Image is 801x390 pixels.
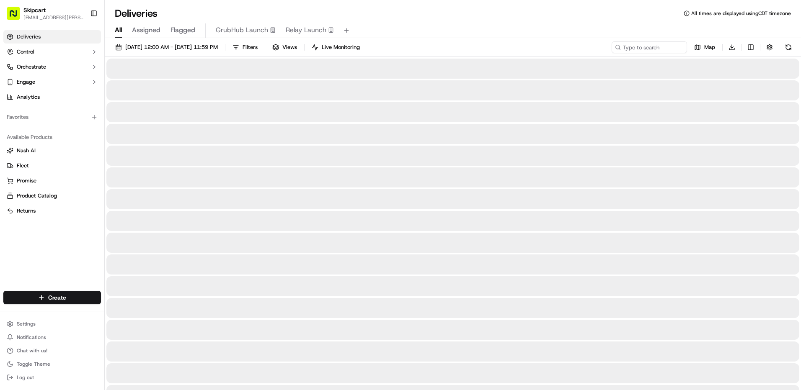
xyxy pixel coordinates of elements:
[17,334,46,341] span: Notifications
[322,44,360,51] span: Live Monitoring
[3,144,101,157] button: Nash AI
[17,177,36,185] span: Promise
[282,44,297,51] span: Views
[17,321,36,327] span: Settings
[48,293,66,302] span: Create
[3,90,101,104] a: Analytics
[17,93,40,101] span: Analytics
[17,33,41,41] span: Deliveries
[3,110,101,124] div: Favorites
[704,44,715,51] span: Map
[17,347,47,354] span: Chat with us!
[3,30,101,44] a: Deliveries
[3,189,101,203] button: Product Catalog
[7,207,98,215] a: Returns
[3,204,101,218] button: Returns
[3,372,101,383] button: Log out
[269,41,301,53] button: Views
[612,41,687,53] input: Type to search
[3,60,101,74] button: Orchestrate
[17,63,46,71] span: Orchestrate
[17,374,34,381] span: Log out
[3,358,101,370] button: Toggle Theme
[7,177,98,185] a: Promise
[3,318,101,330] button: Settings
[229,41,261,53] button: Filters
[17,361,50,367] span: Toggle Theme
[115,25,122,35] span: All
[17,162,29,169] span: Fleet
[115,7,158,20] h1: Deliveries
[783,41,794,53] button: Refresh
[3,291,101,304] button: Create
[691,10,791,17] span: All times are displayed using CDT timezone
[7,192,98,200] a: Product Catalog
[3,174,101,187] button: Promise
[7,162,98,169] a: Fleet
[125,44,218,51] span: [DATE] 12:00 AM - [DATE] 11:59 PM
[3,45,101,59] button: Control
[3,3,87,23] button: Skipcart[EMAIL_ADDRESS][PERSON_NAME][DOMAIN_NAME]
[3,131,101,144] div: Available Products
[111,41,222,53] button: [DATE] 12:00 AM - [DATE] 11:59 PM
[308,41,364,53] button: Live Monitoring
[3,75,101,89] button: Engage
[23,6,46,14] button: Skipcart
[17,192,57,200] span: Product Catalog
[17,78,35,86] span: Engage
[3,159,101,172] button: Fleet
[216,25,268,35] span: GrubHub Launch
[17,48,34,56] span: Control
[17,147,36,154] span: Nash AI
[690,41,719,53] button: Map
[7,147,98,154] a: Nash AI
[132,25,160,35] span: Assigned
[286,25,326,35] span: Relay Launch
[23,14,83,21] button: [EMAIL_ADDRESS][PERSON_NAME][DOMAIN_NAME]
[243,44,258,51] span: Filters
[171,25,195,35] span: Flagged
[3,345,101,357] button: Chat with us!
[17,207,36,215] span: Returns
[3,331,101,343] button: Notifications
